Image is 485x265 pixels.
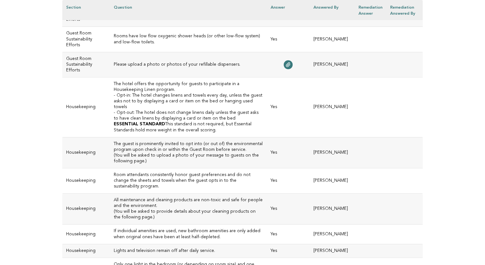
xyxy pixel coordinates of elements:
[310,77,355,137] td: [PERSON_NAME]
[114,248,263,254] h3: Lights and television remain off after daily service.
[62,137,110,168] td: Housekeeping
[114,122,165,126] strong: ESSENTIAL STANDARD
[310,137,355,168] td: [PERSON_NAME]
[267,137,310,168] td: Yes
[114,172,263,189] h3: Room attendants consistently honor guest preferences and do not change the sheets and towels when...
[310,52,355,77] td: [PERSON_NAME]
[267,168,310,193] td: Yes
[114,153,263,164] p: (You will be asked to upload a photo of your message to guests on the following page.)
[62,168,110,193] td: Housekeeping
[267,194,310,225] td: Yes
[114,93,263,110] h3: - Opt-in: The hotel changes linens and towels every day, unless the guest asks not to by displayi...
[114,209,263,220] p: (You will be asked to provide details about your cleaning products on the following page.)
[114,33,263,45] h3: Rooms have low flow oxygenic shower heads (or other low-flow system) and low-flow toilets.
[114,81,263,93] h3: The hotel offers the opportunity for guests to participate in a Housekeeping Linen program.
[114,121,263,133] p: This standard is not required, but Essential Standards hold more weight in the overall scoring.
[267,244,310,258] td: Yes
[310,168,355,193] td: [PERSON_NAME]
[62,244,110,258] td: Housekeeping
[310,27,355,52] td: [PERSON_NAME]
[310,194,355,225] td: [PERSON_NAME]
[267,225,310,244] td: Yes
[310,244,355,258] td: [PERSON_NAME]
[114,197,263,209] h3: All maintenance and cleaning products are non-toxic and safe for people and the environment.
[62,225,110,244] td: Housekeeping
[62,194,110,225] td: Housekeeping
[62,52,110,77] td: Guest Room Sustainability Efforts
[267,77,310,137] td: Yes
[114,141,263,153] h3: The guest is prominently invited to opt into (or out of) the environmental program upon check in ...
[114,228,263,240] h3: If individual amenities are used, new bathroom amenities are only added when original ones have b...
[114,62,263,68] h3: Please upload a photo or photos of your refillable dispensers.
[62,77,110,137] td: Housekeeping
[114,110,263,121] h3: - Opt-out: The hotel does not change linens daily unless the guest asks to have clean linens by d...
[62,27,110,52] td: Guest Room Sustainability Efforts
[267,27,310,52] td: Yes
[310,225,355,244] td: [PERSON_NAME]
